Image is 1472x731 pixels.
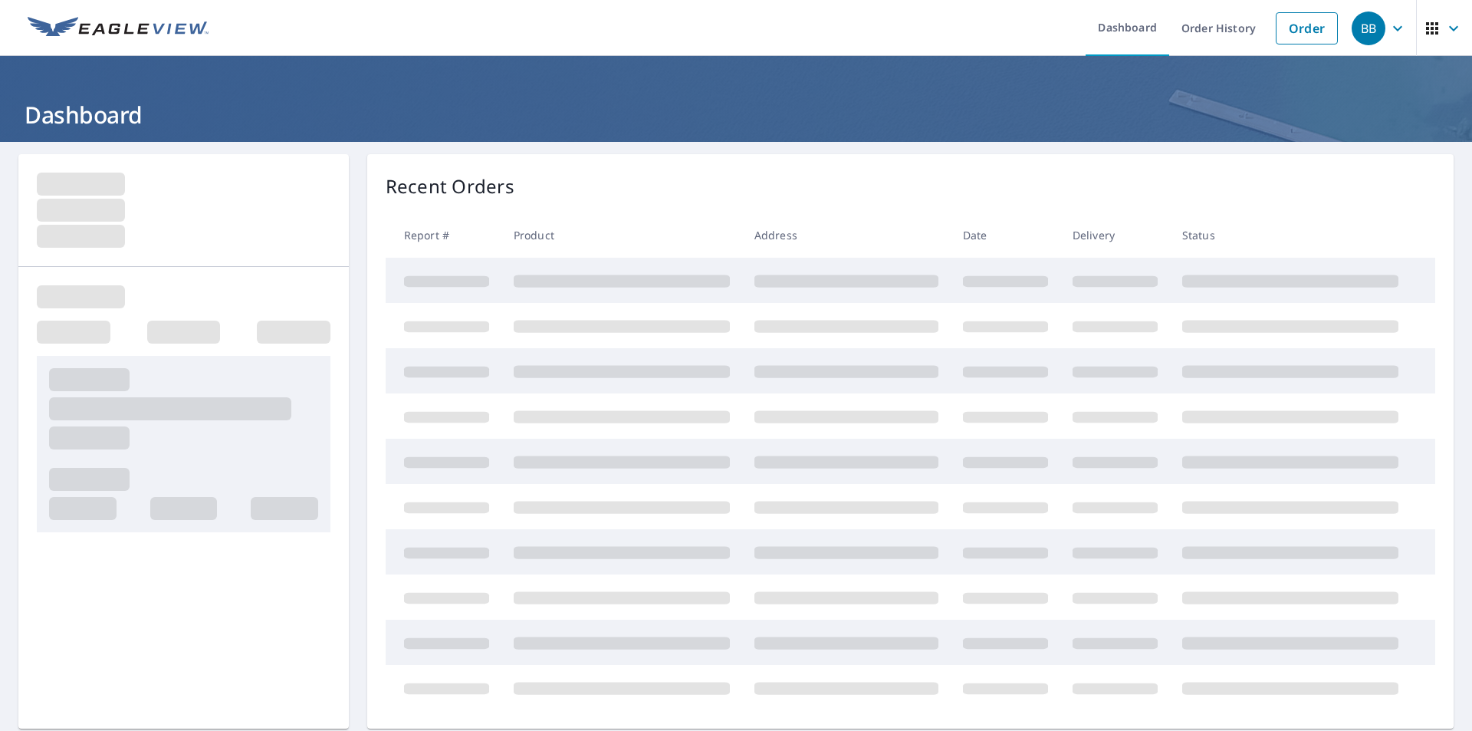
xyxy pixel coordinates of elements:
th: Status [1170,212,1411,258]
th: Report # [386,212,501,258]
p: Recent Orders [386,173,514,200]
th: Delivery [1060,212,1170,258]
a: Order [1276,12,1338,44]
th: Address [742,212,951,258]
th: Date [951,212,1060,258]
div: BB [1352,12,1385,45]
img: EV Logo [28,17,209,40]
h1: Dashboard [18,99,1454,130]
th: Product [501,212,742,258]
